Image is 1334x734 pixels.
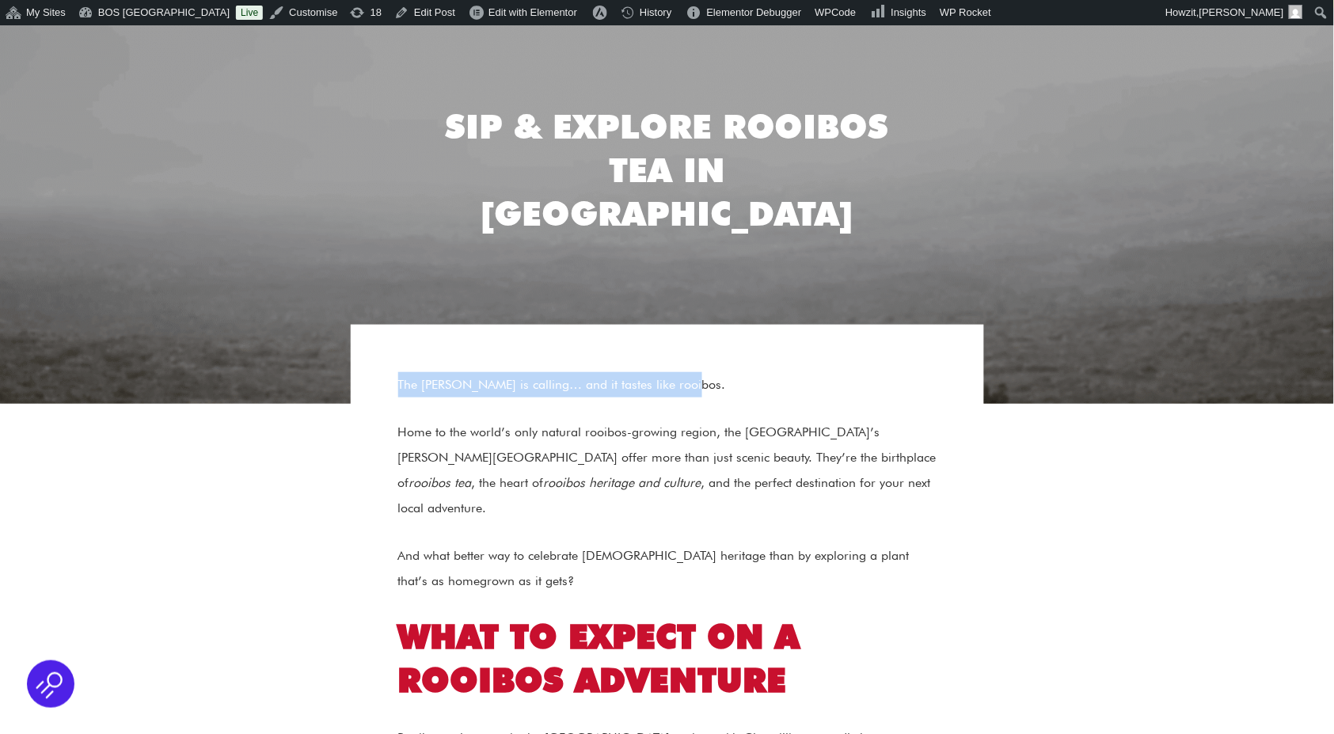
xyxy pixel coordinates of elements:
[438,105,897,235] h2: Sip & Explore Rooibos Tea in [GEOGRAPHIC_DATA]
[398,372,937,397] p: The [PERSON_NAME] is calling… and it tastes like rooibos.
[891,6,927,18] span: Insights
[544,475,701,490] em: rooibos heritage and culture
[1199,6,1284,18] span: [PERSON_NAME]
[398,618,800,701] strong: What to Expect on a Rooibos Adventure
[488,6,577,18] span: Edit with Elementor
[398,543,937,594] p: And what better way to celebrate [DEMOGRAPHIC_DATA] heritage than by exploring a plant that’s as ...
[398,420,937,521] p: Home to the world’s only natural rooibos-growing region, the [GEOGRAPHIC_DATA]’s [PERSON_NAME][GE...
[236,6,263,20] a: Live
[409,475,472,490] em: rooibos tea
